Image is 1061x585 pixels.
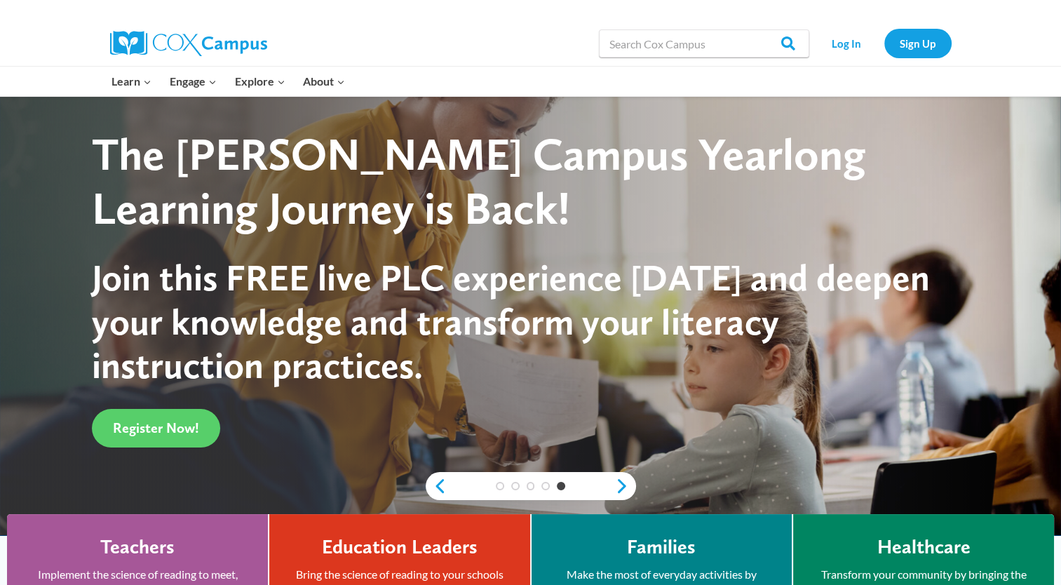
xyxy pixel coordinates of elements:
[816,29,952,58] nav: Secondary Navigation
[322,535,478,559] h4: Education Leaders
[557,482,565,490] a: 5
[110,31,267,56] img: Cox Campus
[226,67,295,96] button: Child menu of Explore
[496,482,504,490] a: 1
[103,67,161,96] button: Child menu of Learn
[161,67,226,96] button: Child menu of Engage
[884,29,952,58] a: Sign Up
[92,255,929,387] span: Join this FREE live PLC experience [DATE] and deepen your knowledge and transform your literacy i...
[113,419,199,436] span: Register Now!
[527,482,535,490] a: 3
[511,482,520,490] a: 2
[100,535,175,559] h4: Teachers
[816,29,877,58] a: Log In
[599,29,809,58] input: Search Cox Campus
[426,478,447,495] a: previous
[615,478,636,495] a: next
[426,472,636,500] div: content slider buttons
[103,67,354,96] nav: Primary Navigation
[92,128,942,236] div: The [PERSON_NAME] Campus Yearlong Learning Journey is Back!
[627,535,696,559] h4: Families
[877,535,970,559] h4: Healthcare
[92,409,220,448] a: Register Now!
[541,482,550,490] a: 4
[294,67,354,96] button: Child menu of About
